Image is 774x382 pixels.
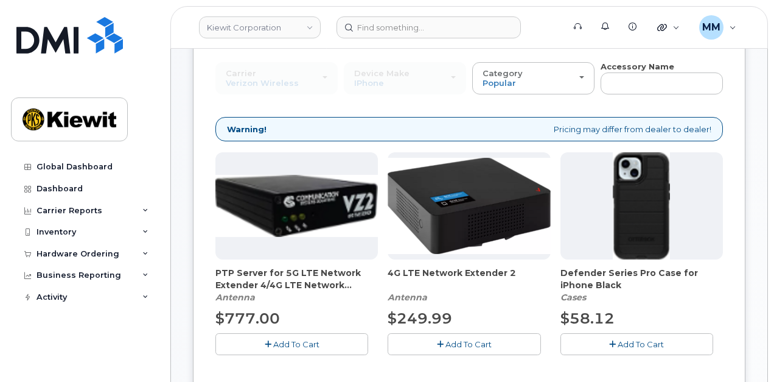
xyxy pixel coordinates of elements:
span: Popular [483,78,516,88]
button: Category Popular [472,62,594,94]
span: Add To Cart [445,339,492,349]
em: Antenna [388,292,427,303]
span: $58.12 [560,309,615,327]
iframe: Messenger Launcher [721,329,765,373]
em: Cases [560,292,586,303]
span: Category [483,68,523,78]
span: Defender Series Pro Case for iPhone Black [560,267,723,291]
button: Add To Cart [388,333,540,355]
input: Find something... [336,16,521,38]
span: $777.00 [215,309,280,327]
a: Kiewit Corporation [199,16,321,38]
img: defenderiphone14.png [613,152,670,260]
span: PTP Server for 5G LTE Network Extender 4/4G LTE Network Extender 3 [215,267,378,291]
strong: Warning! [227,124,267,135]
div: 4G LTE Network Extender 2 [388,267,550,303]
button: Add To Cart [560,333,713,355]
img: 4glte_extender.png [388,158,550,254]
span: Add To Cart [618,339,664,349]
strong: Accessory Name [601,62,674,71]
div: PTP Server for 5G LTE Network Extender 4/4G LTE Network Extender 3 [215,267,378,303]
span: MM [702,20,720,35]
div: Pricing may differ from dealer to dealer! [215,117,723,142]
img: Casa_Sysem.png [215,175,378,237]
span: $249.99 [388,309,452,327]
div: Michael Manahan [691,15,745,40]
div: Defender Series Pro Case for iPhone Black [560,267,723,303]
button: Add To Cart [215,333,368,355]
span: Add To Cart [273,339,319,349]
em: Antenna [215,292,255,303]
div: Quicklinks [649,15,688,40]
span: 4G LTE Network Extender 2 [388,267,550,291]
